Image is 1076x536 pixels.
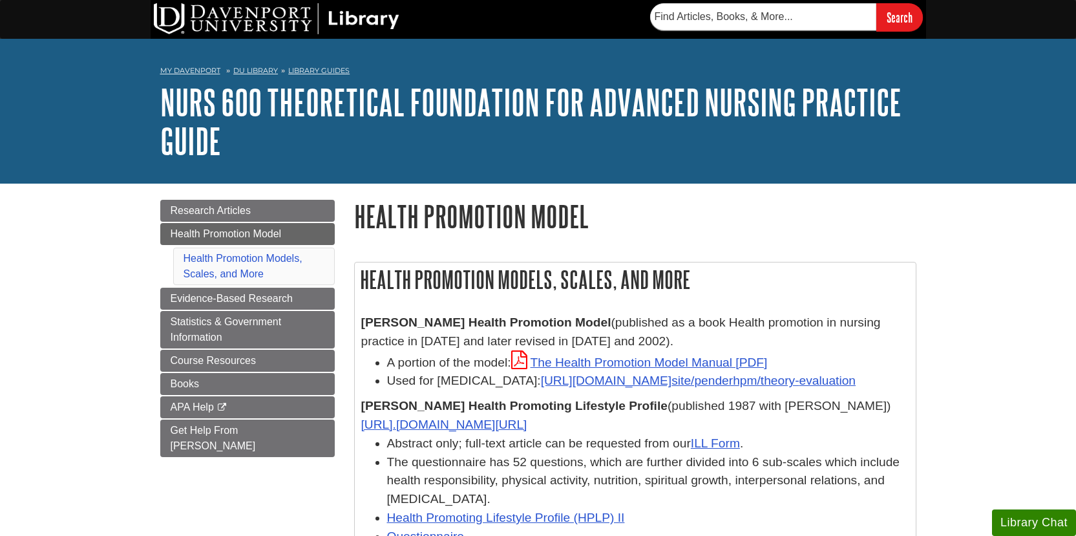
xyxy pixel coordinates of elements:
[355,263,916,297] h2: Health Promotion Models, Scales, and More
[160,311,335,348] a: Statistics & Government Information
[691,436,740,450] a: ILL Form
[160,82,902,161] a: NURS 600 Theoretical Foundation for Advanced Nursing Practice Guide
[511,356,768,369] a: The Health Promotion Model Manual
[233,66,278,75] a: DU Library
[992,509,1076,536] button: Library Chat
[288,66,350,75] a: Library Guides
[216,403,227,412] i: This link opens in a new window
[171,355,257,366] span: Course Resources
[160,350,335,372] a: Course Resources
[171,425,256,451] span: Get Help From [PERSON_NAME]
[361,399,668,413] strong: [PERSON_NAME] Health Promoting Lifestyle Profile
[160,62,916,83] nav: breadcrumb
[171,293,293,304] span: Evidence-Based Research
[160,65,220,76] a: My Davenport
[171,228,282,239] span: Health Promotion Model
[160,200,335,457] div: Guide Page Menu
[387,511,625,524] a: Health Promoting Lifestyle Profile (HPLP) II
[387,453,909,509] li: The questionnaire has 52 questions, which are further divided into 6 sub-scales which include hea...
[171,402,214,413] span: APA Help
[171,378,199,389] span: Books
[154,3,399,34] img: DU Library
[160,396,335,418] a: APA Help
[361,316,611,329] strong: [PERSON_NAME] Health Promotion Model
[171,205,251,216] span: Research Articles
[171,316,282,343] span: Statistics & Government Information
[354,200,916,233] h1: Health Promotion Model
[387,372,909,391] li: Used for [MEDICAL_DATA]:
[361,418,527,431] a: [URL].[DOMAIN_NAME][URL]
[184,253,302,279] a: Health Promotion Models, Scales, and More
[876,3,923,31] input: Search
[387,351,909,372] li: A portion of the model:
[541,374,856,387] a: [URL][DOMAIN_NAME]site/penderhpm/theory-evaluation
[160,288,335,310] a: Evidence-Based Research
[387,434,909,453] li: Abstract only; full-text article can be requested from our .
[160,223,335,245] a: Health Promotion Model
[650,3,876,30] input: Find Articles, Books, & More...
[160,420,335,457] a: Get Help From [PERSON_NAME]
[160,373,335,395] a: Books
[361,397,909,416] div: (published 1987 with [PERSON_NAME])
[160,200,335,222] a: Research Articles
[361,314,909,351] div: (published as a book Health promotion in nursing practice in [DATE] and later revised in [DATE] a...
[650,3,923,31] form: Searches DU Library's articles, books, and more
